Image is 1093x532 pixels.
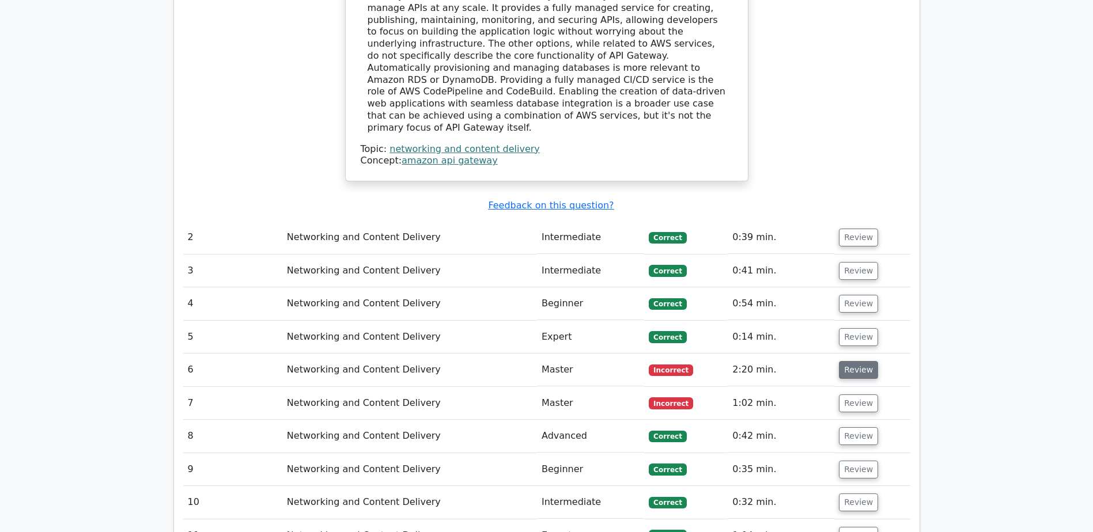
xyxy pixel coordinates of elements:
[537,453,644,486] td: Beginner
[649,497,686,508] span: Correct
[537,420,644,453] td: Advanced
[728,387,834,420] td: 1:02 min.
[361,155,733,167] div: Concept:
[183,321,282,354] td: 5
[282,254,537,287] td: Networking and Content Delivery
[361,143,733,155] div: Topic:
[649,331,686,343] span: Correct
[537,321,644,354] td: Expert
[649,232,686,244] span: Correct
[282,420,537,453] td: Networking and Content Delivery
[728,321,834,354] td: 0:14 min.
[183,486,282,519] td: 10
[183,254,282,287] td: 3
[537,387,644,420] td: Master
[728,420,834,453] td: 0:42 min.
[389,143,540,154] a: networking and content delivery
[183,221,282,254] td: 2
[183,354,282,386] td: 6
[649,463,686,475] span: Correct
[649,431,686,442] span: Correct
[649,298,686,310] span: Correct
[282,354,537,386] td: Networking and Content Delivery
[839,328,878,346] button: Review
[537,486,644,519] td: Intermediate
[537,354,644,386] td: Master
[537,254,644,287] td: Intermediate
[728,486,834,519] td: 0:32 min.
[839,427,878,445] button: Review
[282,287,537,320] td: Networking and Content Delivery
[282,321,537,354] td: Networking and Content Delivery
[649,364,693,376] span: Incorrect
[282,387,537,420] td: Networking and Content Delivery
[282,221,537,254] td: Networking and Content Delivery
[537,287,644,320] td: Beginner
[649,397,693,409] span: Incorrect
[537,221,644,254] td: Intermediate
[839,361,878,379] button: Review
[839,262,878,280] button: Review
[282,486,537,519] td: Networking and Content Delivery
[649,265,686,276] span: Correct
[488,200,614,211] a: Feedback on this question?
[839,295,878,313] button: Review
[728,254,834,287] td: 0:41 min.
[839,394,878,412] button: Review
[728,354,834,386] td: 2:20 min.
[839,493,878,511] button: Review
[183,420,282,453] td: 8
[839,461,878,478] button: Review
[282,453,537,486] td: Networking and Content Delivery
[183,453,282,486] td: 9
[728,287,834,320] td: 0:54 min.
[183,387,282,420] td: 7
[728,453,834,486] td: 0:35 min.
[839,229,878,246] button: Review
[402,155,498,166] a: amazon api gateway
[728,221,834,254] td: 0:39 min.
[183,287,282,320] td: 4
